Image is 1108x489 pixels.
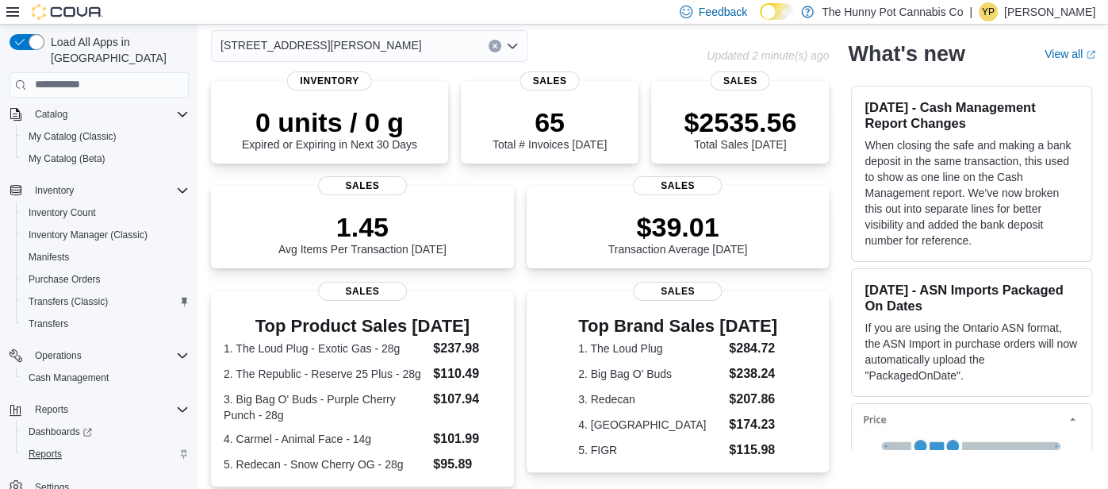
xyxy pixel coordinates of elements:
[22,149,189,168] span: My Catalog (Beta)
[684,106,796,138] p: $2535.56
[224,317,501,336] h3: Top Product Sales [DATE]
[489,40,501,52] button: Clear input
[578,391,723,407] dt: 3. Redecan
[29,448,62,460] span: Reports
[760,20,761,21] span: Dark Mode
[969,2,972,21] p: |
[729,339,777,358] dd: $284.72
[22,445,68,464] a: Reports
[29,318,68,330] span: Transfers
[433,455,500,474] dd: $95.89
[278,211,447,243] p: 1.45
[224,366,427,382] dt: 2. The Republic - Reserve 25 Plus - 28g
[979,2,998,21] div: Yomatie Persaud
[22,203,102,222] a: Inventory Count
[22,270,107,289] a: Purchase Orders
[493,106,607,151] div: Total # Invoices [DATE]
[865,137,1079,248] p: When closing the safe and making a bank deposit in the same transaction, this used to show as one...
[608,211,748,256] div: Transaction Average [DATE]
[633,176,722,195] span: Sales
[29,181,80,200] button: Inventory
[578,366,723,382] dt: 2. Big Bag O' Buds
[22,445,189,464] span: Reports
[29,152,105,165] span: My Catalog (Beta)
[633,282,722,301] span: Sales
[16,443,195,465] button: Reports
[520,71,580,90] span: Sales
[44,34,189,66] span: Load All Apps in [GEOGRAPHIC_DATA]
[506,40,519,52] button: Open list of options
[35,403,68,416] span: Reports
[287,71,372,90] span: Inventory
[493,106,607,138] p: 65
[729,415,777,434] dd: $174.23
[22,248,189,267] span: Manifests
[35,349,82,362] span: Operations
[29,105,189,124] span: Catalog
[35,184,74,197] span: Inventory
[865,99,1079,131] h3: [DATE] - Cash Management Report Changes
[16,367,195,389] button: Cash Management
[29,372,109,384] span: Cash Management
[22,203,189,222] span: Inventory Count
[22,292,114,311] a: Transfers (Classic)
[220,36,422,55] span: [STREET_ADDRESS][PERSON_NAME]
[224,456,427,472] dt: 5. Redecan - Snow Cherry OG - 28g
[22,225,189,244] span: Inventory Manager (Classic)
[1004,2,1095,21] p: [PERSON_NAME]
[729,390,777,409] dd: $207.86
[433,429,500,449] dd: $101.99
[278,211,447,256] div: Avg Items Per Transaction [DATE]
[3,103,195,125] button: Catalog
[760,3,793,20] input: Dark Mode
[22,368,189,387] span: Cash Management
[22,368,115,387] a: Cash Management
[707,49,829,62] p: Updated 2 minute(s) ago
[224,341,427,356] dt: 1. The Loud Plug - Exotic Gas - 28g
[22,422,98,441] a: Dashboards
[578,317,777,336] h3: Top Brand Sales [DATE]
[224,431,427,447] dt: 4. Carmel - Animal Face - 14g
[433,339,500,358] dd: $237.98
[822,2,963,21] p: The Hunny Pot Cannabis Co
[699,4,747,20] span: Feedback
[22,314,189,333] span: Transfers
[16,268,195,291] button: Purchase Orders
[29,251,69,264] span: Manifests
[16,148,195,170] button: My Catalog (Beta)
[608,211,748,243] p: $39.01
[29,346,88,365] button: Operations
[29,295,108,308] span: Transfers (Classic)
[22,314,75,333] a: Transfers
[1045,48,1095,60] a: View allExternal link
[729,364,777,383] dd: $238.24
[865,320,1079,383] p: If you are using the Ontario ASN format, the ASN Import in purchase orders will now automatically...
[16,202,195,224] button: Inventory Count
[242,106,417,138] p: 0 units / 0 g
[318,176,407,195] span: Sales
[29,273,101,286] span: Purchase Orders
[29,400,189,419] span: Reports
[684,106,796,151] div: Total Sales [DATE]
[22,127,189,146] span: My Catalog (Classic)
[29,229,148,241] span: Inventory Manager (Classic)
[22,422,189,441] span: Dashboards
[22,225,154,244] a: Inventory Manager (Classic)
[22,292,189,311] span: Transfers (Classic)
[16,313,195,335] button: Transfers
[29,130,117,143] span: My Catalog (Classic)
[1086,50,1095,60] svg: External link
[3,399,195,421] button: Reports
[22,270,189,289] span: Purchase Orders
[29,346,189,365] span: Operations
[29,400,75,419] button: Reports
[22,248,75,267] a: Manifests
[3,179,195,202] button: Inventory
[29,105,74,124] button: Catalog
[318,282,407,301] span: Sales
[16,246,195,268] button: Manifests
[16,291,195,313] button: Transfers (Classic)
[22,127,123,146] a: My Catalog (Classic)
[29,425,92,438] span: Dashboards
[35,108,67,121] span: Catalog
